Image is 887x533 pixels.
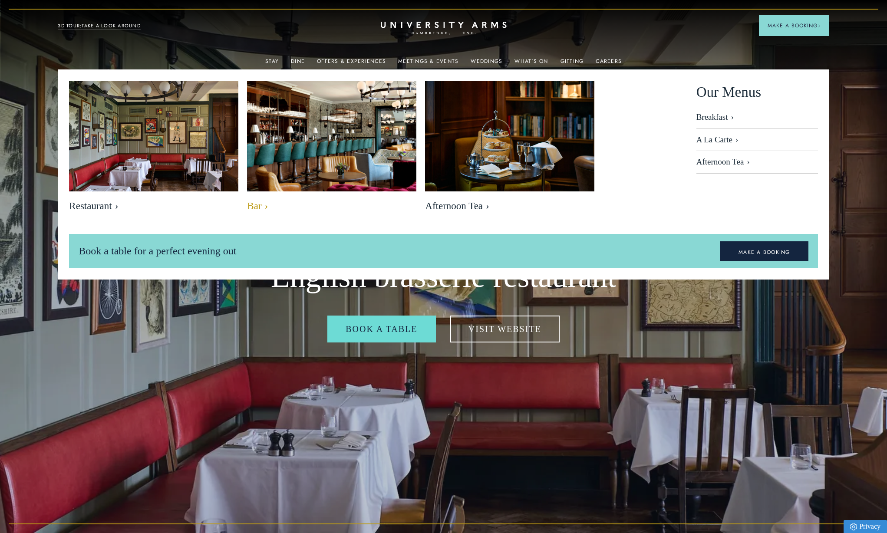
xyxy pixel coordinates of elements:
[265,58,279,69] a: Stay
[561,58,584,69] a: Gifting
[425,81,594,217] a: image-eb2e3df6809416bccf7066a54a890525e7486f8d-2500x1667-jpg Afternoon Tea
[398,58,458,69] a: Meetings & Events
[844,520,887,533] a: Privacy
[471,58,502,69] a: Weddings
[425,81,594,194] img: image-eb2e3df6809416bccf7066a54a890525e7486f8d-2500x1667-jpg
[768,22,821,30] span: Make a Booking
[818,24,821,27] img: Arrow icon
[69,81,238,194] img: image-bebfa3899fb04038ade422a89983545adfd703f7-2500x1667-jpg
[247,81,416,217] a: image-b49cb22997400f3f08bed174b2325b8c369ebe22-8192x5461-jpg Bar
[596,58,622,69] a: Careers
[381,22,507,35] a: Home
[327,316,435,342] a: Book a table
[759,15,829,36] button: Make a BookingArrow icon
[850,523,857,530] img: Privacy
[696,112,818,129] a: Breakfast
[291,58,305,69] a: Dine
[69,81,238,217] a: image-bebfa3899fb04038ade422a89983545adfd703f7-2500x1667-jpg Restaurant
[696,151,818,174] a: Afternoon Tea
[69,200,238,212] span: Restaurant
[696,129,818,151] a: A La Carte
[696,81,761,104] span: Our Menus
[79,245,236,257] span: Book a table for a perfect evening out
[720,241,808,261] a: MAKE A BOOKING
[234,72,429,202] img: image-b49cb22997400f3f08bed174b2325b8c369ebe22-8192x5461-jpg
[450,316,560,342] a: Visit Website
[247,200,416,212] span: Bar
[58,22,141,30] a: 3D TOUR:TAKE A LOOK AROUND
[514,58,548,69] a: What's On
[317,58,386,69] a: Offers & Experiences
[425,200,594,212] span: Afternoon Tea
